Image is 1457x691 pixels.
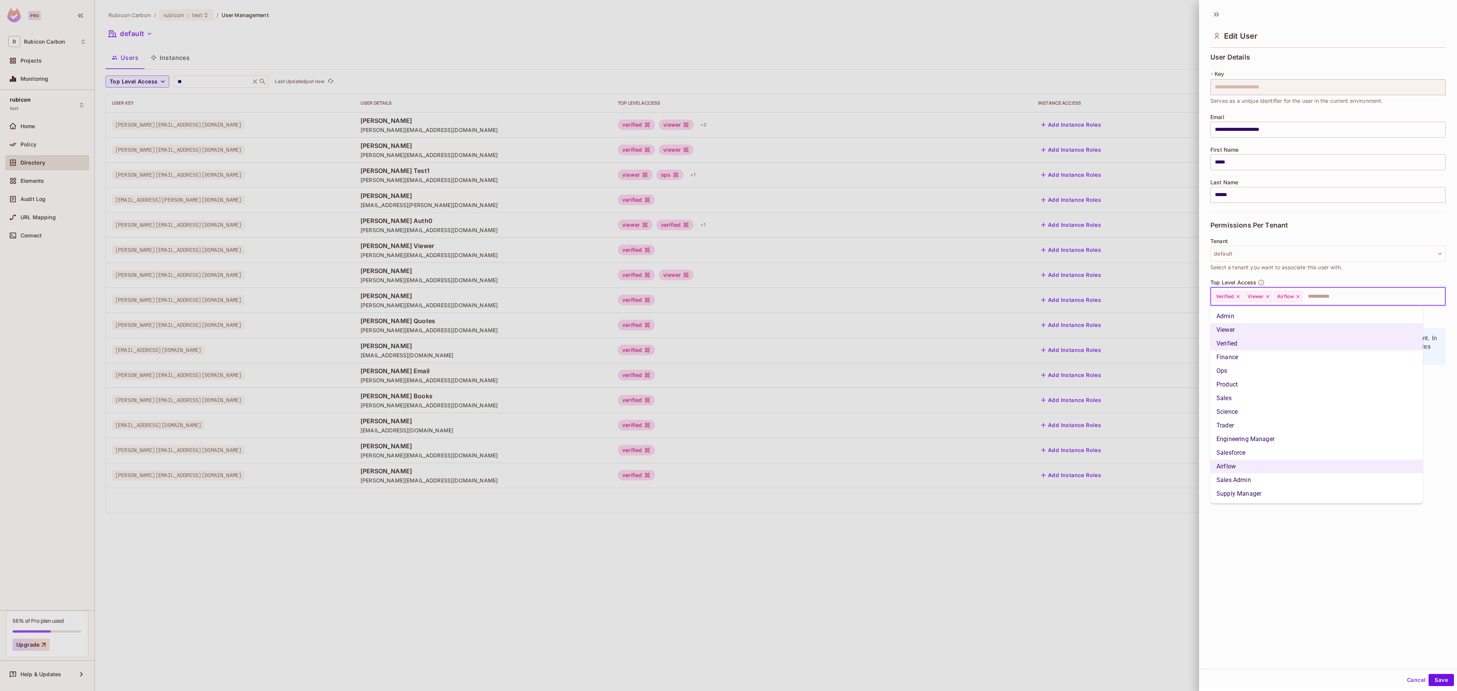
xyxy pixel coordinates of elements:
li: Finance [1210,350,1423,364]
button: Cancel [1404,674,1429,686]
button: default [1210,246,1446,262]
div: Airflow [1274,291,1303,302]
span: Top Level Access [1210,280,1256,286]
span: Verified [1216,294,1234,300]
div: Verified [1213,291,1243,302]
button: Close [1441,295,1443,297]
span: Last Name [1210,179,1238,185]
li: Engineering Manager [1210,432,1423,446]
span: Email [1210,114,1224,120]
span: User Details [1210,53,1250,61]
span: Permissions Per Tenant [1210,221,1288,229]
span: Key [1215,71,1224,77]
span: Viewer [1248,294,1263,300]
li: Trader [1210,419,1423,432]
li: Salesforce [1210,446,1423,460]
li: Science [1210,405,1423,419]
li: Ops [1210,364,1423,378]
li: Sales [1210,391,1423,405]
li: Airflow [1210,460,1423,473]
li: Supply Manager [1210,487,1423,501]
span: Edit User [1224,31,1257,41]
span: Tenant [1210,238,1228,244]
li: Product [1210,378,1423,391]
button: Save [1429,674,1454,686]
span: Serves as a unique identifier for the user in the current environment. [1210,97,1383,105]
div: Viewer [1244,291,1272,302]
span: Select a tenant you want to associate this user with. [1210,263,1342,272]
li: Verified [1210,337,1423,350]
span: First Name [1210,147,1239,153]
span: Airflow [1277,294,1294,300]
li: Admin [1210,309,1423,323]
li: Viewer [1210,323,1423,337]
li: Sales Admin [1210,473,1423,487]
